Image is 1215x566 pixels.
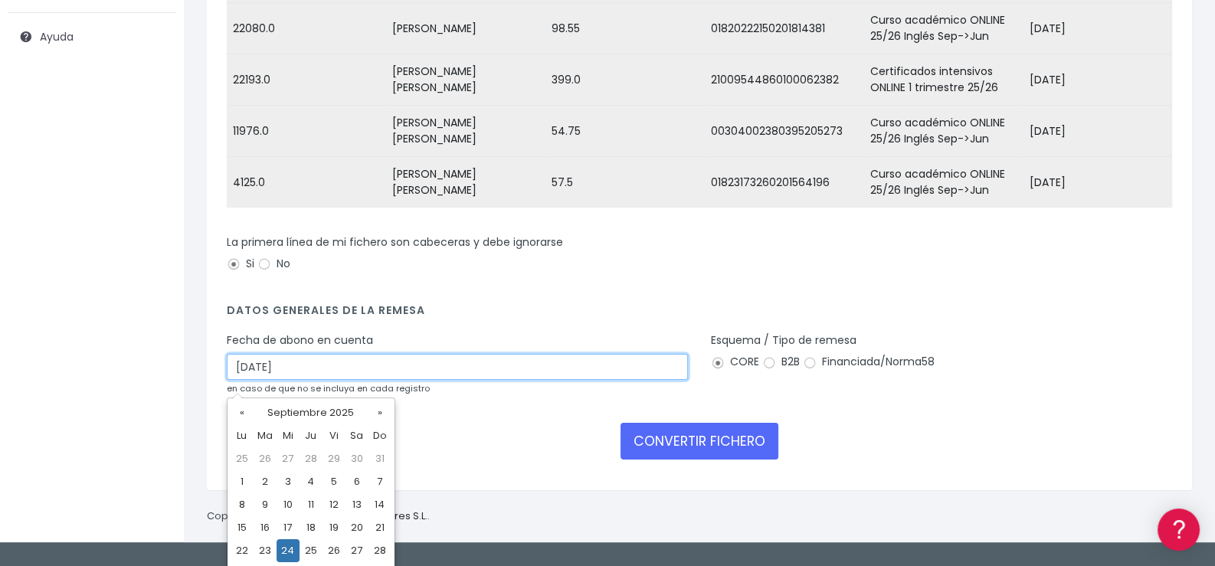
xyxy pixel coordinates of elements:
[8,21,176,53] a: Ayuda
[300,516,323,539] td: 18
[368,424,391,447] th: Do
[346,447,368,470] td: 30
[1023,157,1183,208] td: [DATE]
[545,106,705,157] td: 54.75
[705,3,864,54] td: 01820222150201814381
[227,3,386,54] td: 22080.0
[1023,54,1183,106] td: [DATE]
[300,447,323,470] td: 28
[368,539,391,562] td: 28
[864,157,1023,208] td: Curso académico ONLINE 25/26 Inglés Sep->Jun
[368,516,391,539] td: 21
[705,54,864,106] td: 21009544860100062382
[368,401,391,424] th: »
[211,441,295,456] a: POWERED BY ENCHANT
[227,54,386,106] td: 22193.0
[705,106,864,157] td: 00304002380395205273
[227,382,430,394] small: en caso de que no se incluya en cada registro
[277,424,300,447] th: Mi
[257,256,290,272] label: No
[277,539,300,562] td: 24
[711,332,856,348] label: Esquema / Tipo de remesa
[300,493,323,516] td: 11
[15,329,291,352] a: General
[277,493,300,516] td: 10
[545,3,705,54] td: 98.55
[254,447,277,470] td: 26
[231,539,254,562] td: 22
[15,106,291,121] div: Información general
[300,424,323,447] th: Ju
[545,157,705,208] td: 57.5
[231,493,254,516] td: 8
[705,157,864,208] td: 01823173260201564196
[1023,106,1183,157] td: [DATE]
[300,539,323,562] td: 25
[231,447,254,470] td: 25
[227,256,254,272] label: Si
[386,106,545,157] td: [PERSON_NAME] [PERSON_NAME]
[323,470,346,493] td: 5
[254,516,277,539] td: 16
[231,516,254,539] td: 15
[227,332,373,348] label: Fecha de abono en cuenta
[15,241,291,265] a: Videotutoriales
[346,470,368,493] td: 6
[227,157,386,208] td: 4125.0
[254,470,277,493] td: 2
[386,3,545,54] td: [PERSON_NAME]
[346,516,368,539] td: 20
[277,516,300,539] td: 17
[864,54,1023,106] td: Certificados intensivos ONLINE 1 trimestre 25/26
[227,304,1172,325] h4: Datos generales de la remesa
[254,493,277,516] td: 9
[711,354,759,370] label: CORE
[15,410,291,437] button: Contáctanos
[323,516,346,539] td: 19
[40,29,74,44] span: Ayuda
[231,424,254,447] th: Lu
[300,470,323,493] td: 4
[368,493,391,516] td: 14
[386,157,545,208] td: [PERSON_NAME] [PERSON_NAME]
[368,470,391,493] td: 7
[15,218,291,241] a: Problemas habituales
[346,539,368,562] td: 27
[1023,3,1183,54] td: [DATE]
[227,234,563,250] label: La primera línea de mi fichero son cabeceras y debe ignorarse
[277,470,300,493] td: 3
[323,539,346,562] td: 26
[15,391,291,415] a: API
[254,401,368,424] th: Septiembre 2025
[277,447,300,470] td: 27
[621,423,778,460] button: CONVERTIR FICHERO
[864,106,1023,157] td: Curso académico ONLINE 25/26 Inglés Sep->Jun
[15,130,291,154] a: Información general
[803,354,935,370] label: Financiada/Norma58
[386,54,545,106] td: [PERSON_NAME] [PERSON_NAME]
[368,447,391,470] td: 31
[231,401,254,424] th: «
[15,265,291,289] a: Perfiles de empresas
[227,106,386,157] td: 11976.0
[346,424,368,447] th: Sa
[323,447,346,470] td: 29
[323,493,346,516] td: 12
[545,54,705,106] td: 399.0
[762,354,800,370] label: B2B
[207,509,430,525] p: Copyright © 2025 .
[254,424,277,447] th: Ma
[346,493,368,516] td: 13
[15,169,291,184] div: Convertir ficheros
[864,3,1023,54] td: Curso académico ONLINE 25/26 Inglés Sep->Jun
[231,470,254,493] td: 1
[323,424,346,447] th: Vi
[15,304,291,319] div: Facturación
[15,368,291,382] div: Programadores
[254,539,277,562] td: 23
[15,194,291,218] a: Formatos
